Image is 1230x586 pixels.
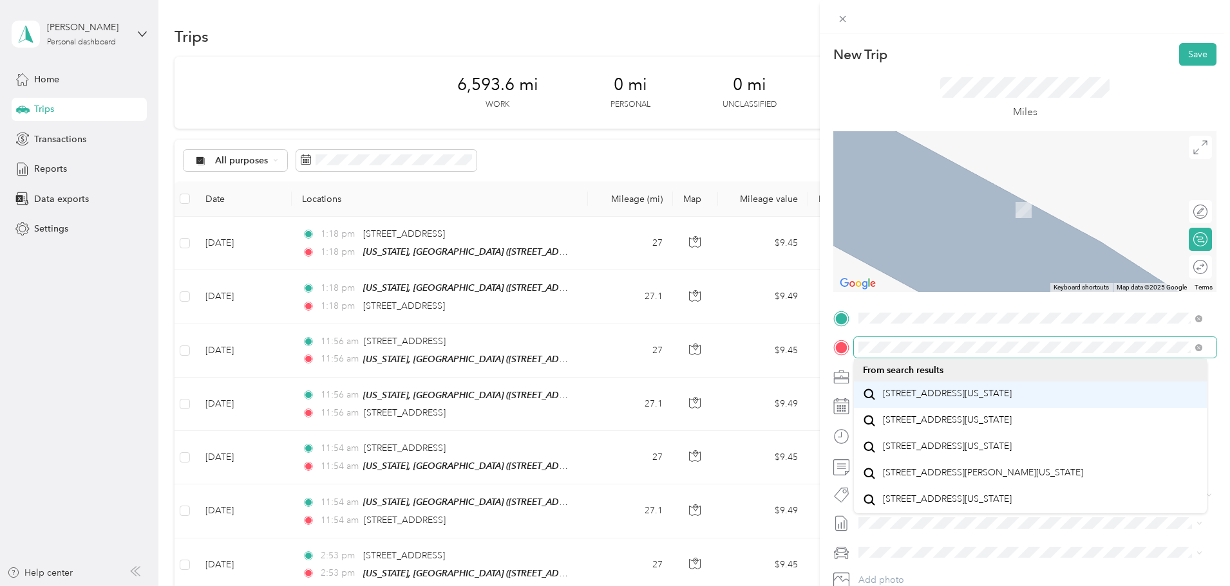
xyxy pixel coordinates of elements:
[1117,284,1187,291] span: Map data ©2025 Google
[883,441,1012,452] span: [STREET_ADDRESS][US_STATE]
[837,275,879,292] img: Google
[1013,104,1037,120] p: Miles
[883,388,1012,399] span: [STREET_ADDRESS][US_STATE]
[883,467,1083,479] span: [STREET_ADDRESS][PERSON_NAME][US_STATE]
[883,414,1012,426] span: [STREET_ADDRESS][US_STATE]
[1179,43,1216,66] button: Save
[863,365,943,376] span: From search results
[1054,283,1109,292] button: Keyboard shortcuts
[1158,514,1230,586] iframe: Everlance-gr Chat Button Frame
[837,275,879,292] a: Open this area in Google Maps (opens a new window)
[883,493,1012,505] span: [STREET_ADDRESS][US_STATE]
[833,46,887,64] p: New Trip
